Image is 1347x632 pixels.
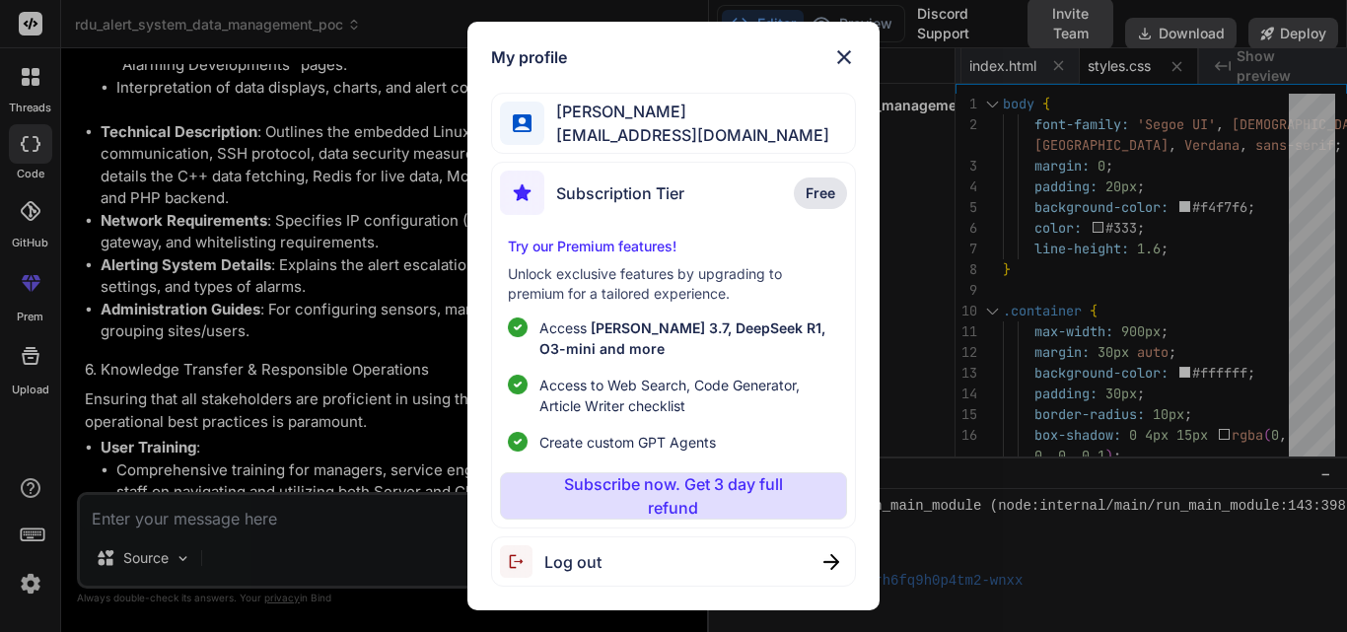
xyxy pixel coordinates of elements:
[513,114,532,133] img: profile
[539,317,838,359] p: Access
[500,472,846,520] button: Subscribe now. Get 3 day full refund
[491,45,567,69] h1: My profile
[508,317,528,337] img: checklist
[539,319,825,357] span: [PERSON_NAME] 3.7, DeepSeek R1, O3-mini and more
[544,550,602,574] span: Log out
[823,554,839,570] img: close
[544,100,829,123] span: [PERSON_NAME]
[508,237,838,256] p: Try our Premium features!
[508,264,838,304] p: Unlock exclusive features by upgrading to premium for a tailored experience.
[538,472,808,520] p: Subscribe now. Get 3 day full refund
[508,432,528,452] img: checklist
[508,375,528,394] img: checklist
[500,171,544,215] img: subscription
[544,123,829,147] span: [EMAIL_ADDRESS][DOMAIN_NAME]
[806,183,835,203] span: Free
[556,181,684,205] span: Subscription Tier
[539,375,838,416] span: Access to Web Search, Code Generator, Article Writer checklist
[500,545,544,578] img: logout
[539,432,716,453] span: Create custom GPT Agents
[832,45,856,69] img: close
